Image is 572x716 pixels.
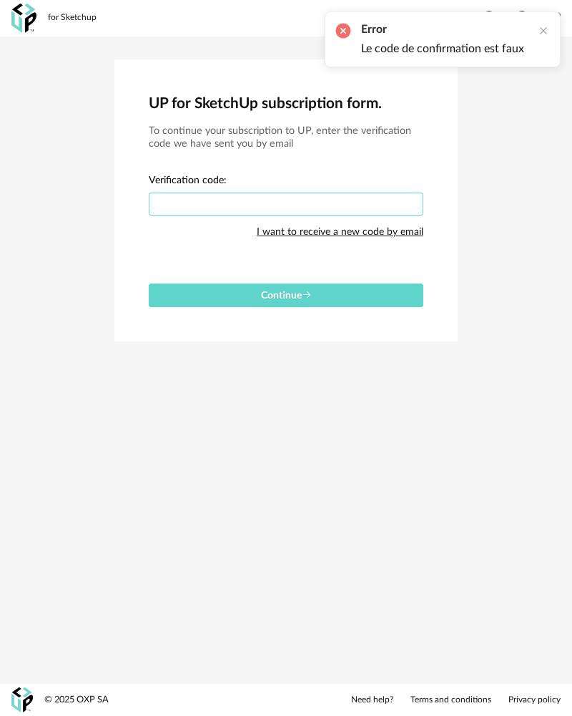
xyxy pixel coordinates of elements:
a: Terms and conditions [410,695,491,706]
li: Le code de confirmation est faux [361,42,524,57]
h2: UP for SketchUp subscription form. [149,94,423,113]
div: for Sketchup [48,12,97,24]
label: Verification code: [149,175,227,188]
h2: Error [361,22,524,37]
img: OXP [11,687,33,712]
span: Help centerHelp Circle Outline icon [424,9,498,26]
span: Continue [261,291,312,301]
button: Continue [149,284,423,307]
img: us [545,10,561,26]
img: OXP [11,4,36,33]
a: Privacy policy [508,695,561,706]
span: Account Circle icon [513,9,531,26]
span: Help Circle Outline icon [480,9,498,26]
div: © 2025 OXP SA [44,694,109,706]
a: Need help? [351,695,393,706]
span: Account Circle icon [513,9,537,26]
h3: To continue your subscription to UP, enter the verification code we have sent you by email [149,125,423,151]
div: I want to receive a new code by email [257,218,423,246]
